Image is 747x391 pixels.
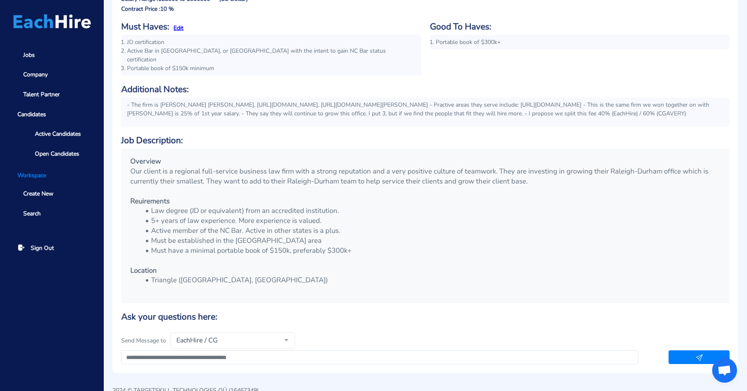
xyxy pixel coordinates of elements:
[23,189,54,198] span: Create New
[141,216,720,226] li: 5+ years of law experience. More experience is valued.
[12,46,92,64] a: Jobs
[23,125,92,142] a: Active Candidates
[436,38,724,46] li: Portable book of $300k+
[121,350,730,364] div: ​​
[23,70,48,79] span: Company
[127,64,214,72] span: Portable book of $150k minimum
[130,196,170,206] strong: Reuirements
[141,246,720,256] li: Must have a minimal portable book of $150k, preferably $300k+
[141,275,720,285] li: Triangle ([GEOGRAPHIC_DATA], [GEOGRAPHIC_DATA])
[121,336,166,345] span: Send Message to
[141,236,720,246] li: Must be established in the [GEOGRAPHIC_DATA] area
[127,100,724,118] p: - The firm is [PERSON_NAME] [PERSON_NAME], [URL][DOMAIN_NAME], [URL][DOMAIN_NAME][PERSON_NAME] - ...
[712,358,737,383] div: Open chat
[12,86,92,103] a: Talent Partner
[160,6,174,13] h6: 10 %
[31,244,54,252] span: Sign Out
[430,22,730,32] h6: Good To Haves:
[127,47,386,64] span: Active Bar in [GEOGRAPHIC_DATA], or [GEOGRAPHIC_DATA] with the intent to gain NC Bar status certi...
[141,206,720,216] li: Law degree (JD or equivalent) from an accredited institution.
[23,209,41,218] span: Search
[13,14,91,29] img: Logo
[35,149,79,158] span: Open Candidates
[173,24,183,32] button: Edit
[23,51,35,59] span: Jobs
[12,205,92,222] a: Search
[23,145,92,162] a: Open Candidates
[35,130,81,138] span: Active Candidates
[130,166,720,186] p: Our client is a regional full-service business law firm with a strong reputation and a very posit...
[121,6,160,13] h6: Contract Price :
[12,66,92,83] a: Company
[23,90,60,99] span: Talent Partner
[174,336,278,345] span: EachHire / CG
[121,22,169,32] h6: Must Haves:
[121,135,730,146] h6: Job Description:
[121,312,730,322] h4: Ask your questions here:
[130,156,161,166] strong: Overview
[121,84,730,95] h6: Additional Notes:
[130,266,157,275] strong: Location
[12,186,92,203] a: Create New
[12,171,92,180] li: Workspace
[12,106,92,123] span: Candidates
[141,226,720,236] li: Active member of the NC Bar. Active in other states is a plus.
[127,38,164,46] span: JD certification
